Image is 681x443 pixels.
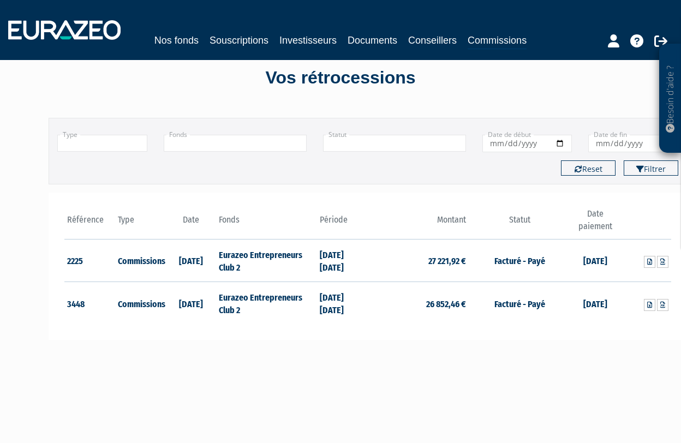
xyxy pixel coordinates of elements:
[154,33,199,48] a: Nos fonds
[570,282,621,325] td: [DATE]
[408,33,457,48] a: Conseillers
[570,239,621,282] td: [DATE]
[210,33,268,48] a: Souscriptions
[468,33,527,50] a: Commissions
[368,239,469,282] td: 27 221,92 €
[115,239,166,282] td: Commissions
[165,282,216,325] td: [DATE]
[469,239,570,282] td: Facturé - Payé
[216,208,317,239] th: Fonds
[469,282,570,325] td: Facturé - Payé
[115,282,166,325] td: Commissions
[624,160,678,176] button: Filtrer
[664,50,677,148] p: Besoin d'aide ?
[348,33,397,48] a: Documents
[8,20,121,40] img: 1732889491-logotype_eurazeo_blanc_rvb.png
[368,282,469,325] td: 26 852,46 €
[317,208,368,239] th: Période
[317,239,368,282] td: [DATE] [DATE]
[570,208,621,239] th: Date paiement
[165,239,216,282] td: [DATE]
[64,282,115,325] td: 3448
[561,160,616,176] button: Reset
[165,208,216,239] th: Date
[29,65,652,91] div: Vos rétrocessions
[279,33,337,48] a: Investisseurs
[469,208,570,239] th: Statut
[64,239,115,282] td: 2225
[368,208,469,239] th: Montant
[64,208,115,239] th: Référence
[216,239,317,282] td: Eurazeo Entrepreneurs Club 2
[317,282,368,325] td: [DATE] [DATE]
[115,208,166,239] th: Type
[216,282,317,325] td: Eurazeo Entrepreneurs Club 2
